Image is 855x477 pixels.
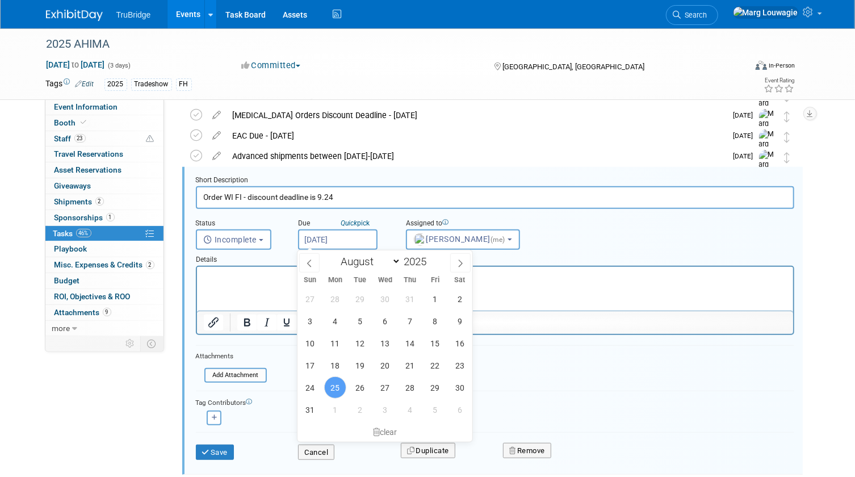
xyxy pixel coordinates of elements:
span: September 4, 2025 [399,399,421,421]
select: Month [336,254,401,269]
td: Personalize Event Tab Strip [121,336,141,351]
span: August 6, 2025 [374,310,396,332]
span: August 9, 2025 [449,310,471,332]
div: Status [196,219,281,229]
i: Move task [785,111,790,122]
div: 2025 AHIMA [43,34,732,55]
span: September 5, 2025 [424,399,446,421]
div: Short Description [196,175,794,186]
a: Quickpick [339,219,372,228]
span: August 1, 2025 [424,288,446,310]
div: In-Person [769,61,795,70]
span: Asset Reservations [55,165,122,174]
a: edit [207,151,227,161]
input: Due Date [298,229,378,250]
div: Attachments [196,352,267,361]
button: Duplicate [401,443,455,459]
span: September 6, 2025 [449,399,471,421]
a: more [45,321,164,336]
span: August 7, 2025 [399,310,421,332]
button: Cancel [298,445,334,461]
span: 9 [103,308,111,316]
button: Committed [237,60,305,72]
span: August 23, 2025 [449,354,471,376]
a: Budget [45,273,164,288]
span: Shipments [55,197,104,206]
span: Tasks [53,229,91,238]
span: [DATE] [734,111,759,119]
span: August 13, 2025 [374,332,396,354]
span: Staff [55,134,86,143]
span: September 1, 2025 [324,399,346,421]
div: EAC Due - [DATE] [227,126,727,145]
a: Edit [76,80,94,88]
span: more [52,324,70,333]
i: Booth reservation complete [81,119,87,125]
span: [DATE] [DATE] [46,60,106,70]
span: Giveaways [55,181,91,190]
span: July 27, 2025 [299,288,321,310]
a: Travel Reservations [45,147,164,162]
span: Incomplete [204,235,257,244]
span: [GEOGRAPHIC_DATA], [GEOGRAPHIC_DATA] [502,62,644,71]
a: Asset Reservations [45,162,164,178]
span: [PERSON_NAME] [414,235,508,244]
span: August 3, 2025 [299,310,321,332]
span: August 11, 2025 [324,332,346,354]
span: August 21, 2025 [399,354,421,376]
span: August 27, 2025 [374,376,396,399]
span: Wed [372,277,397,284]
a: Search [666,5,718,25]
span: August 31, 2025 [299,399,321,421]
span: August 26, 2025 [349,376,371,399]
span: Budget [55,276,80,285]
div: Assigned to [406,219,543,229]
a: edit [207,131,227,141]
div: Due [298,219,389,229]
input: Year [401,255,435,268]
span: Sun [297,277,322,284]
div: Tag Contributors [196,396,794,408]
button: Insert/edit link [204,315,223,330]
span: July 28, 2025 [324,288,346,310]
a: ROI, Objectives & ROO [45,289,164,304]
a: Staff23 [45,131,164,147]
span: (me) [491,236,505,244]
span: August 4, 2025 [324,310,346,332]
img: Format-Inperson.png [756,61,767,70]
span: 23 [74,134,86,143]
div: Event Format [685,59,795,76]
span: Fri [422,277,447,284]
button: Underline [276,315,296,330]
span: August 22, 2025 [424,354,446,376]
div: FH [176,78,192,90]
span: September 2, 2025 [349,399,371,421]
span: August 25, 2025 [324,376,346,399]
span: August 15, 2025 [424,332,446,354]
span: Search [681,11,707,19]
span: August 5, 2025 [349,310,371,332]
img: ExhibitDay [46,10,103,21]
span: August 30, 2025 [449,376,471,399]
span: 1 [106,213,115,221]
span: Playbook [55,244,87,253]
a: Playbook [45,241,164,257]
span: 46% [76,229,91,237]
span: Tue [347,277,372,284]
span: September 3, 2025 [374,399,396,421]
img: Marg Louwagie [759,109,776,149]
span: August 12, 2025 [349,332,371,354]
a: Attachments9 [45,305,164,320]
img: Marg Louwagie [759,150,776,190]
button: Remove [503,443,551,459]
a: edit [207,110,227,120]
a: Tasks46% [45,226,164,241]
a: Giveaways [45,178,164,194]
div: Event Rating [764,78,795,83]
a: Shipments2 [45,194,164,210]
iframe: Rich Text Area [197,267,793,311]
span: 2 [146,261,154,269]
i: Quick [341,219,358,227]
span: July 30, 2025 [374,288,396,310]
